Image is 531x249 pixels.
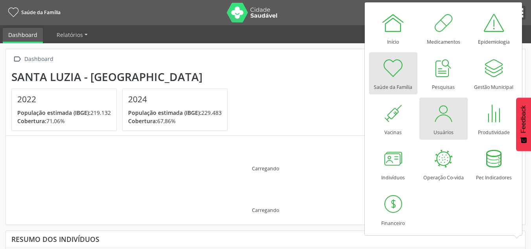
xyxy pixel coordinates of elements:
a: Relatórios [51,28,93,42]
a: Medicamentos [419,7,468,49]
a: Usuários [419,98,468,140]
a: Gestão Municipal [470,52,518,94]
div: Santa Luzia - [GEOGRAPHIC_DATA] [11,70,233,83]
a: Saúde da Família [6,6,61,19]
button: Feedback - Mostrar pesquisa [516,98,531,151]
a: Dashboard [3,28,43,43]
span: Relatórios [57,31,83,39]
p: 71,06% [17,117,111,125]
a: Epidemiologia [470,7,518,49]
a: Início [369,7,417,49]
div: Resumo dos indivíduos [11,235,520,243]
div: Carregando [252,207,279,214]
span: Cobertura: [17,117,46,125]
i:  [11,53,23,65]
div: Carregando [252,165,279,172]
a: Financeiro [369,188,417,231]
span: Saúde da Família [21,9,61,16]
a: Produtividade [470,98,518,140]
span: Cobertura: [128,117,157,125]
a: Pesquisas [419,52,468,94]
a: Saúde da Família [369,52,417,94]
a: Operação Co-vida [419,143,468,185]
p: 219.132 [17,109,111,117]
span: População estimada (IBGE): [17,109,90,116]
p: 229.483 [128,109,222,117]
span: Feedback [520,105,527,133]
a:  Dashboard [11,53,55,65]
p: 67,86% [128,117,222,125]
h4: 2022 [17,94,111,104]
a: Indivíduos [369,143,417,185]
h4: 2024 [128,94,222,104]
a: Vacinas [369,98,417,140]
div: Dashboard [23,53,55,65]
span: População estimada (IBGE): [128,109,201,116]
a: Pec Indicadores [470,143,518,185]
